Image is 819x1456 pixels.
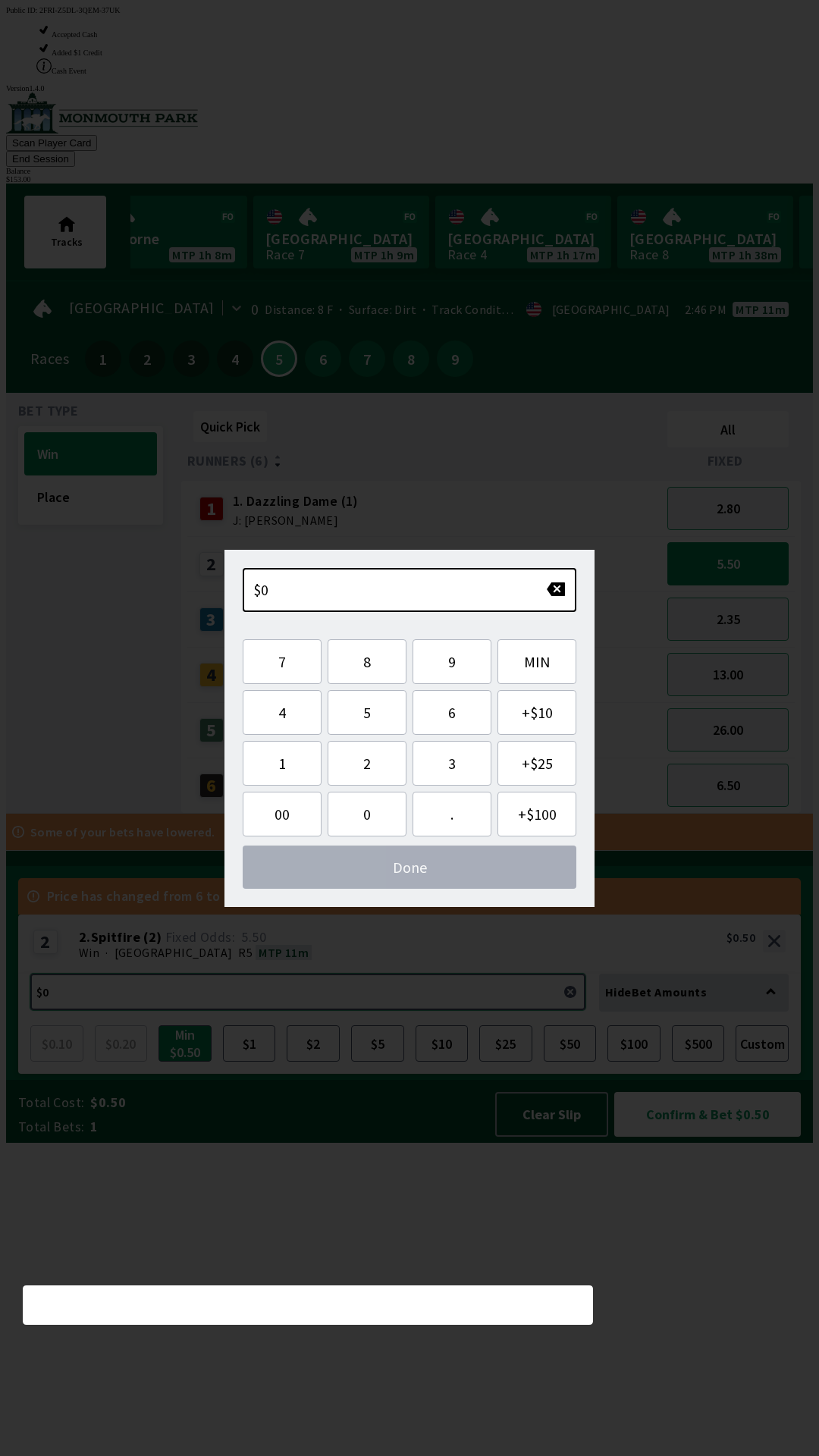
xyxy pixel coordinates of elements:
button: +$10 [497,690,576,735]
span: 9 [425,652,479,671]
span: + $10 [510,703,563,722]
span: 8 [340,652,394,671]
button: 8 [328,639,406,684]
span: 4 [256,703,309,722]
span: 6 [425,703,479,722]
span: 3 [425,754,479,773]
button: 3 [413,741,491,786]
span: . [425,805,479,824]
button: Done [243,846,576,889]
button: . [413,792,491,836]
button: 7 [243,639,322,684]
button: 4 [243,690,322,735]
span: 1 [256,754,309,773]
span: Done [255,858,564,877]
span: + $25 [510,754,563,773]
button: 2 [328,741,406,786]
button: 5 [328,690,406,735]
span: MIN [510,652,563,671]
button: 9 [413,639,491,684]
button: +$100 [497,792,576,836]
button: 00 [243,792,322,836]
button: 6 [413,690,491,735]
span: $0 [253,580,269,599]
button: +$25 [497,741,576,786]
span: 7 [256,652,309,671]
span: 00 [256,805,309,824]
span: 2 [340,754,394,773]
span: 5 [340,703,394,722]
button: 1 [243,741,322,786]
button: 0 [328,792,406,836]
button: MIN [497,639,576,684]
span: + $100 [510,805,563,824]
span: 0 [340,805,394,824]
